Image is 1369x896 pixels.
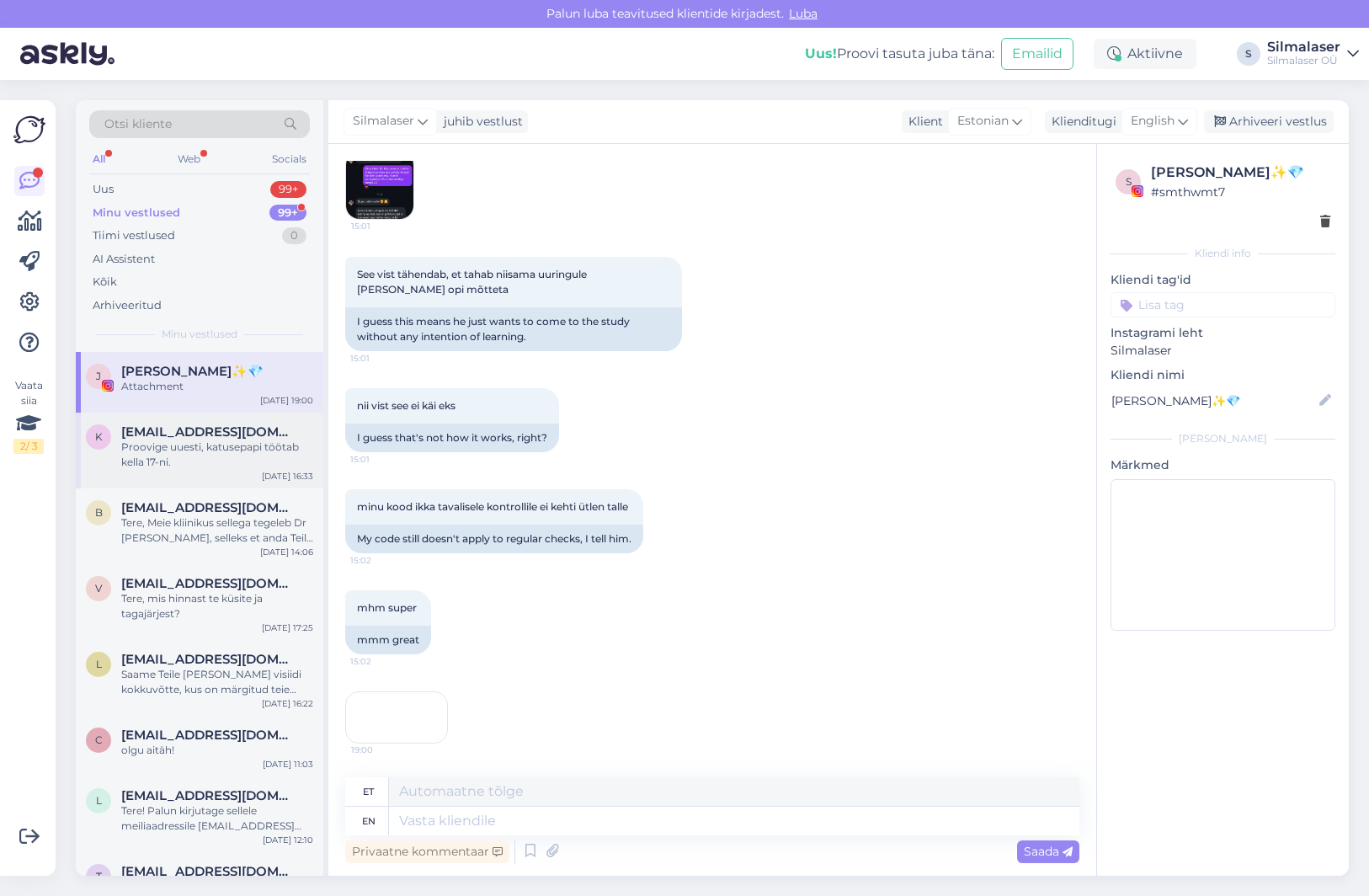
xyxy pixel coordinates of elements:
[121,364,264,379] span: Janete Aas✨💎
[1131,112,1175,131] span: English
[93,181,114,198] div: Uus
[269,205,306,221] div: 99+
[96,870,102,883] span: t
[13,439,44,454] div: 2 / 3
[96,794,102,807] span: l
[95,582,102,595] span: v
[1111,271,1335,289] p: Kliendi tag'id
[121,440,313,470] div: Proovige uuesti, katusepapi töötab kella 17-ni.
[805,44,994,64] div: Proovi tasuta juba täna:
[351,220,414,232] span: 15:01
[96,658,102,670] span: l
[104,115,172,133] span: Otsi kliente
[121,379,313,394] div: Attachment
[1111,392,1316,410] input: Lisa nimi
[1237,42,1260,66] div: S
[270,181,306,198] div: 99+
[263,758,313,771] div: [DATE] 11:03
[121,424,296,440] span: ktreimesilov@gmail.com
[350,655,413,668] span: 15:02
[262,470,313,483] div: [DATE] 16:33
[121,576,296,591] span: verapushkina1@gmail.com
[1094,39,1196,69] div: Aktiivne
[805,45,837,61] b: Uus!
[121,728,296,743] span: cristopkaseste@gmail.com
[93,251,155,268] div: AI Assistent
[162,327,237,342] span: Minu vestlused
[1204,110,1334,133] div: Arhiveeri vestlus
[1151,183,1330,201] div: # smthwmt7
[260,394,313,407] div: [DATE] 19:00
[345,424,559,452] div: I guess that's not how it works, right?
[93,297,162,314] div: Arhiveeritud
[89,148,109,170] div: All
[13,114,45,146] img: Askly Logo
[269,148,310,170] div: Socials
[1001,38,1073,70] button: Emailid
[93,227,175,244] div: Tiimi vestlused
[357,399,455,412] span: nii vist see ei käi eks
[1111,366,1335,384] p: Kliendi nimi
[1267,40,1359,67] a: SilmalaserSilmalaser OÜ
[262,621,313,634] div: [DATE] 17:25
[13,378,44,454] div: Vaata siia
[262,697,313,710] div: [DATE] 16:22
[1151,163,1330,183] div: [PERSON_NAME]✨💎
[121,515,313,546] div: Tere, Meie kliinikus sellega tegeleb Dr [PERSON_NAME], selleks et anda Teile vastust ka tema saab...
[121,803,313,834] div: Tere! Palun kirjutage sellele meiliaadressile [EMAIL_ADDRESS][DOMAIN_NAME]. Hetkel te kirjutate s...
[260,546,313,558] div: [DATE] 14:06
[1111,324,1335,342] p: Instagrami leht
[362,807,376,835] div: en
[363,777,374,806] div: et
[1126,175,1132,188] span: s
[957,112,1009,131] span: Estonian
[1024,844,1073,859] span: Saada
[345,840,509,863] div: Privaatne kommentaar
[357,268,589,296] span: See vist tähendab, et tahab niisama uuringule [PERSON_NAME] opi mõtteta
[121,788,296,803] span: lumilla@list.ru
[96,370,101,382] span: J
[1111,342,1335,360] p: Silmalaser
[357,500,628,513] span: minu kood ikka tavalisele kontrollile ei kehti ütlen talle
[1111,292,1335,317] input: Lisa tag
[345,525,643,553] div: My code still doesn't apply to regular checks, I tell him.
[95,733,103,746] span: c
[902,113,943,131] div: Klient
[350,453,413,466] span: 15:01
[353,112,414,131] span: Silmalaser
[93,274,117,291] div: Kõik
[357,601,417,614] span: mhm super
[121,667,313,697] div: Saame Teile [PERSON_NAME] visiidi kokkuvõtte, kus on märgitud teie nägemisteravus korrektsioonita...
[121,591,313,621] div: Tere, mis hinnast te küsite ja tagajärjest?
[346,152,413,219] img: Attachment
[345,307,682,351] div: I guess this means he just wants to come to the study without any intention of learning.
[263,834,313,846] div: [DATE] 12:10
[174,148,204,170] div: Web
[350,554,413,567] span: 15:02
[95,430,103,443] span: k
[1111,246,1335,261] div: Kliendi info
[93,205,180,221] div: Minu vestlused
[1045,113,1116,131] div: Klienditugi
[1111,456,1335,474] p: Märkmed
[784,6,823,21] span: Luba
[437,113,523,131] div: juhib vestlust
[121,743,313,758] div: olgu aitäh!
[1267,54,1340,67] div: Silmalaser OÜ
[1267,40,1340,54] div: Silmalaser
[282,227,306,244] div: 0
[121,864,296,879] span: tarmo_1@hotmail.com
[345,626,431,654] div: mmm great
[121,652,296,667] span: laarbeiter@gmail.com
[350,352,413,365] span: 15:01
[95,506,103,519] span: b
[121,500,296,515] span: bellaez@mail.ru
[1111,431,1335,446] div: [PERSON_NAME]
[351,744,414,756] span: 19:00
